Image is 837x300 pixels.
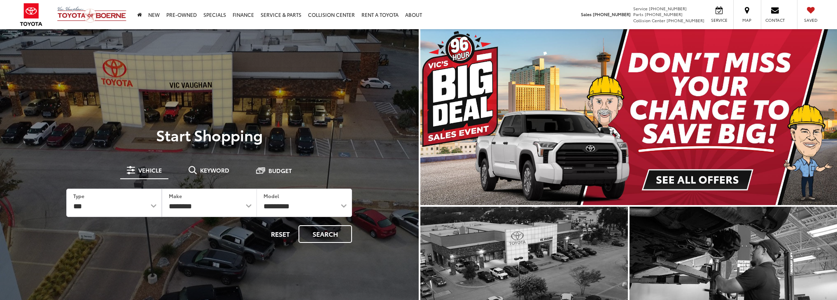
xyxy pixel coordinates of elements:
span: Saved [802,17,820,23]
button: Reset [264,225,297,243]
span: [PHONE_NUMBER] [649,5,687,12]
label: Type [73,192,84,199]
span: Parts [633,11,643,17]
span: [PHONE_NUMBER] [593,11,631,17]
button: Search [298,225,352,243]
span: Contact [765,17,785,23]
span: Vehicle [138,167,162,173]
span: Map [738,17,756,23]
label: Make [169,192,182,199]
label: Model [263,192,279,199]
span: [PHONE_NUMBER] [667,17,704,23]
span: Sales [581,11,592,17]
span: [PHONE_NUMBER] [645,11,683,17]
span: Service [633,5,648,12]
p: Start Shopping [35,127,384,143]
span: Service [710,17,728,23]
span: Budget [268,168,292,173]
span: Collision Center [633,17,665,23]
span: Keyword [200,167,229,173]
img: Vic Vaughan Toyota of Boerne [57,6,127,23]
